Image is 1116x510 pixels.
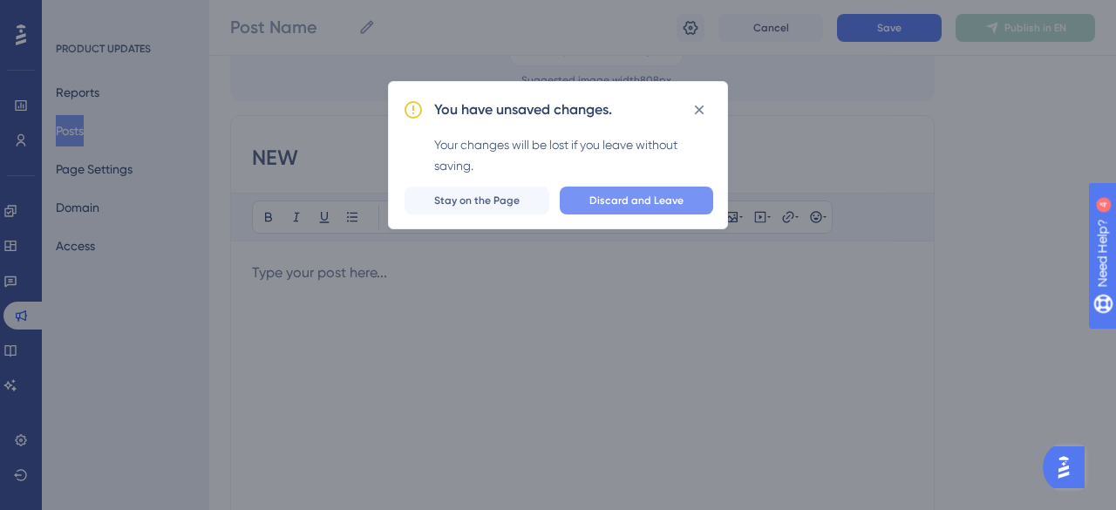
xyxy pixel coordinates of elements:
span: Need Help? [41,4,109,25]
span: Discard and Leave [589,194,684,207]
div: 4 [121,9,126,23]
span: Stay on the Page [434,194,520,207]
iframe: UserGuiding AI Assistant Launcher [1043,441,1095,493]
h2: You have unsaved changes. [434,99,612,120]
div: Your changes will be lost if you leave without saving. [434,134,713,176]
